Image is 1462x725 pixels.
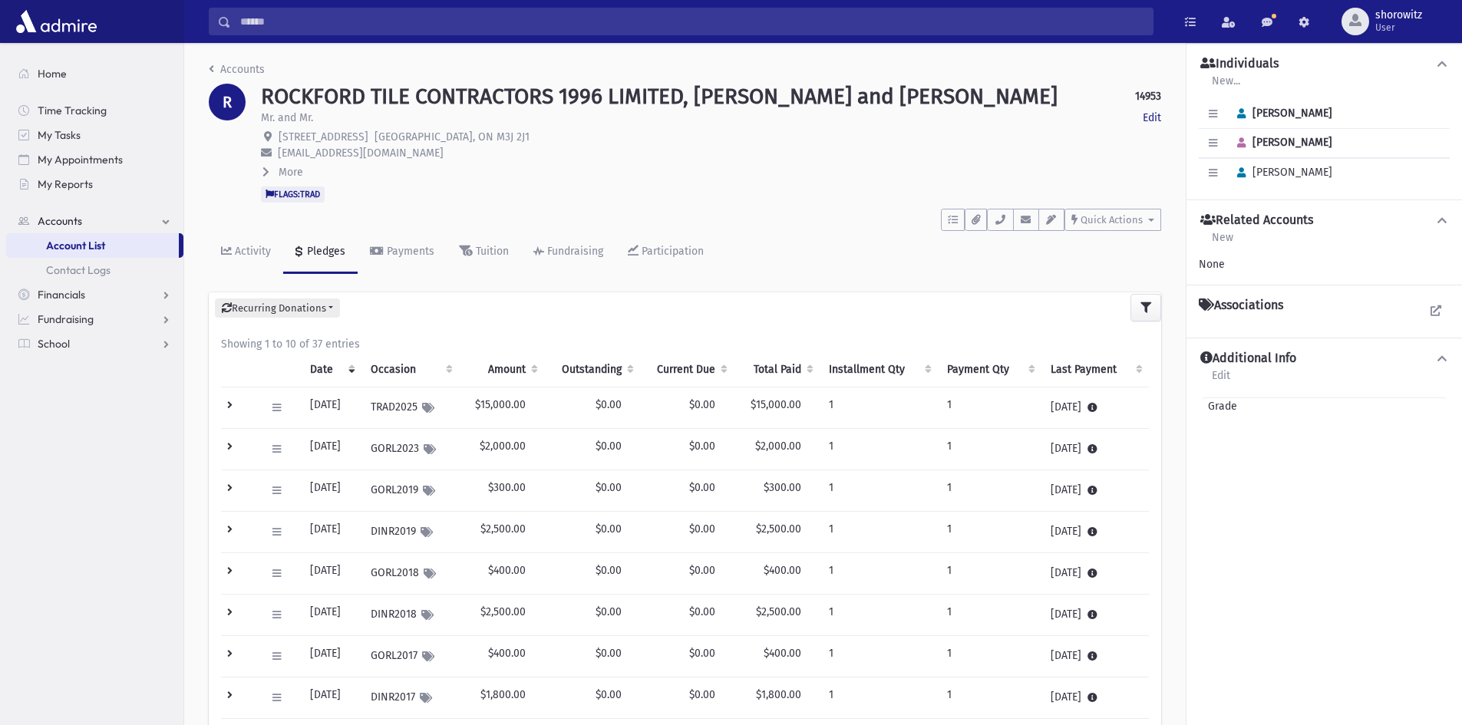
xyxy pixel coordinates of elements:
[755,440,801,453] span: $2,000.00
[301,387,361,429] td: [DATE]
[301,677,361,719] td: [DATE]
[1041,512,1149,553] td: [DATE]
[1041,677,1149,719] td: [DATE]
[820,352,938,387] th: Installment Qty: activate to sort column ascending
[938,677,1041,719] td: 1
[38,312,94,326] span: Fundraising
[361,429,459,470] td: GORL2023
[640,352,734,387] th: Current Due: activate to sort column ascending
[361,553,459,595] td: GORL2018
[756,688,801,701] span: $1,800.00
[820,387,938,429] td: 1
[283,231,358,274] a: Pledges
[361,387,459,429] td: TRAD2025
[1041,595,1149,636] td: [DATE]
[596,605,622,618] span: $0.00
[38,153,123,166] span: My Appointments
[756,522,801,536] span: $2,500.00
[596,481,622,494] span: $0.00
[361,595,459,636] td: DINR2018
[6,331,183,356] a: School
[689,605,715,618] span: $0.00
[361,677,459,719] td: DINR2017
[12,6,101,37] img: AdmirePro
[544,352,640,387] th: Outstanding: activate to sort column ascending
[1041,470,1149,512] td: [DATE]
[1041,553,1149,595] td: [DATE]
[615,231,716,274] a: Participation
[596,522,622,536] span: $0.00
[1211,72,1241,100] a: New...
[209,61,265,84] nav: breadcrumb
[6,147,183,172] a: My Appointments
[375,130,530,143] span: [GEOGRAPHIC_DATA], ON M3J 2J1
[938,470,1041,512] td: 1
[447,231,521,274] a: Tuition
[6,282,183,307] a: Financials
[279,130,368,143] span: [STREET_ADDRESS]
[301,512,361,553] td: [DATE]
[1230,166,1332,179] span: [PERSON_NAME]
[6,307,183,331] a: Fundraising
[278,147,444,160] span: [EMAIL_ADDRESS][DOMAIN_NAME]
[820,553,938,595] td: 1
[689,564,715,577] span: $0.00
[6,258,183,282] a: Contact Logs
[1199,56,1450,72] button: Individuals
[6,98,183,123] a: Time Tracking
[1199,213,1450,229] button: Related Accounts
[459,512,545,553] td: $2,500.00
[938,352,1041,387] th: Payment Qty: activate to sort column ascending
[1199,256,1450,272] div: None
[1199,298,1283,313] h4: Associations
[301,429,361,470] td: [DATE]
[459,636,545,677] td: $400.00
[596,440,622,453] span: $0.00
[1041,636,1149,677] td: [DATE]
[46,239,105,252] span: Account List
[473,245,509,258] div: Tuition
[820,470,938,512] td: 1
[459,553,545,595] td: $400.00
[820,595,938,636] td: 1
[1230,136,1332,149] span: [PERSON_NAME]
[209,63,265,76] a: Accounts
[1211,367,1231,394] a: Edit
[6,209,183,233] a: Accounts
[361,512,459,553] td: DINR2019
[209,84,246,120] div: R
[689,440,715,453] span: $0.00
[361,352,459,387] th: Occasion : activate to sort column ascending
[261,84,1058,110] h1: ROCKFORD TILE CONTRACTORS 1996 LIMITED, [PERSON_NAME] and [PERSON_NAME]
[459,429,545,470] td: $2,000.00
[38,214,82,228] span: Accounts
[279,166,303,179] span: More
[1375,21,1422,34] span: User
[38,67,67,81] span: Home
[215,298,340,318] button: Recurring Donations
[46,263,111,277] span: Contact Logs
[689,647,715,660] span: $0.00
[1230,107,1332,120] span: [PERSON_NAME]
[38,128,81,142] span: My Tasks
[820,677,938,719] td: 1
[751,398,801,411] span: $15,000.00
[596,647,622,660] span: $0.00
[1211,229,1234,256] a: New
[1143,110,1161,126] a: Edit
[361,470,459,512] td: GORL2019
[38,337,70,351] span: School
[6,61,183,86] a: Home
[38,288,85,302] span: Financials
[689,481,715,494] span: $0.00
[261,164,305,180] button: More
[209,231,283,274] a: Activity
[301,470,361,512] td: [DATE]
[756,605,801,618] span: $2,500.00
[361,636,459,677] td: GORL2017
[1135,88,1161,104] strong: 14953
[301,352,361,387] th: Date: activate to sort column ascending
[301,595,361,636] td: [DATE]
[820,429,938,470] td: 1
[938,429,1041,470] td: 1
